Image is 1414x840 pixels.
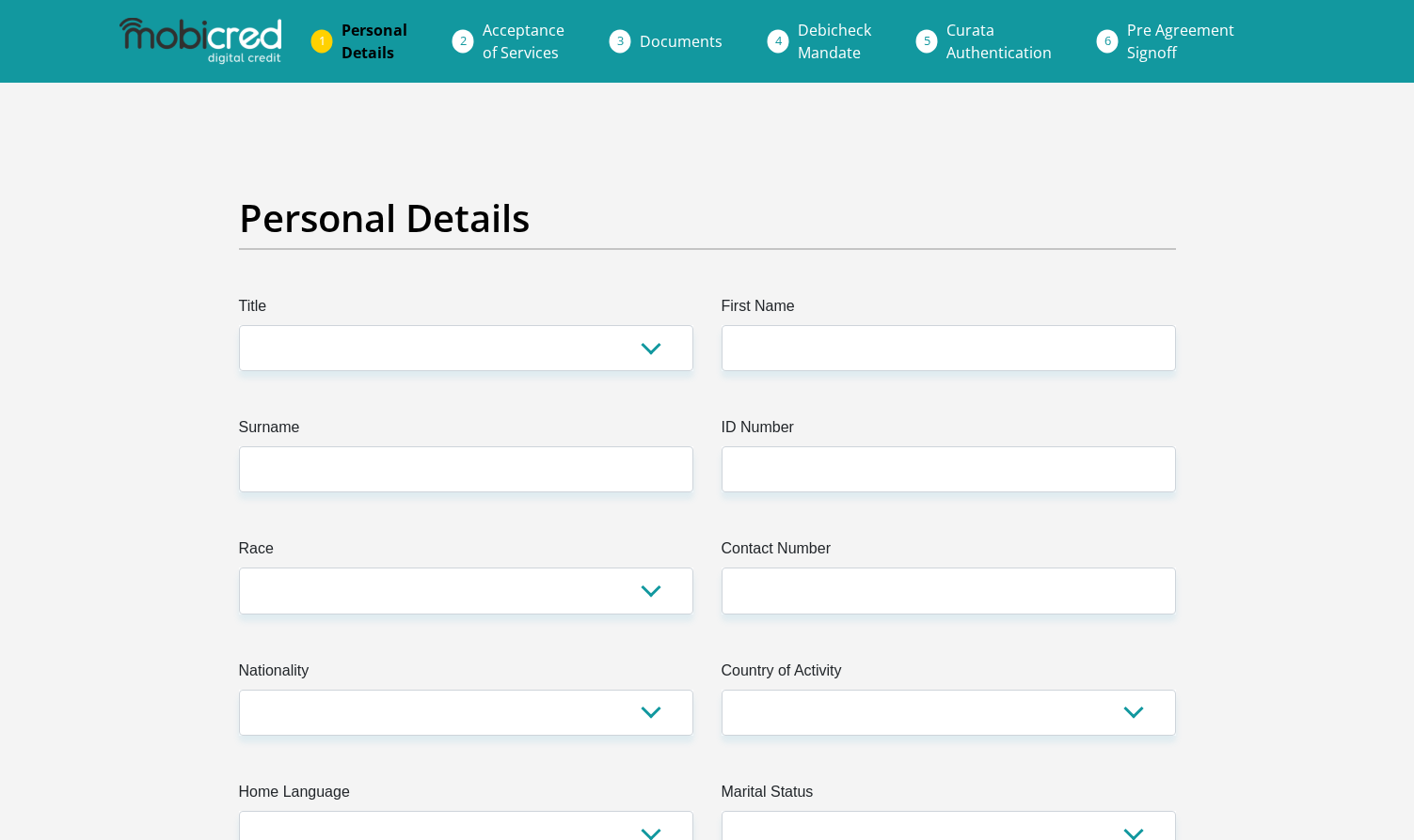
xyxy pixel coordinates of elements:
a: Acceptanceof Services [468,11,580,71]
label: First Name [722,295,1176,325]
span: Debicheck Mandate [798,20,871,63]
label: Title [239,295,693,325]
input: Contact Number [722,568,1176,614]
label: Contact Number [722,537,1176,568]
a: DebicheckMandate [783,11,886,71]
label: Surname [239,416,693,446]
img: mobicred logo [119,18,281,65]
span: Pre Agreement Signoff [1127,20,1234,63]
a: Documents [625,23,738,60]
span: Personal Details [342,20,407,63]
span: Acceptance of Services [483,20,564,63]
span: Curata Authentication [946,20,1052,63]
label: ID Number [722,416,1176,446]
label: Marital Status [722,781,1176,811]
span: Documents [640,31,723,52]
a: CurataAuthentication [931,11,1067,71]
input: First Name [722,325,1176,371]
label: Country of Activity [722,660,1176,690]
input: Surname [239,446,693,492]
label: Race [239,537,693,568]
label: Home Language [239,781,693,811]
h2: Personal Details [239,195,1176,241]
a: PersonalDetails [326,11,422,71]
a: Pre AgreementSignoff [1112,11,1249,71]
label: Nationality [239,660,693,690]
input: ID Number [722,446,1176,492]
